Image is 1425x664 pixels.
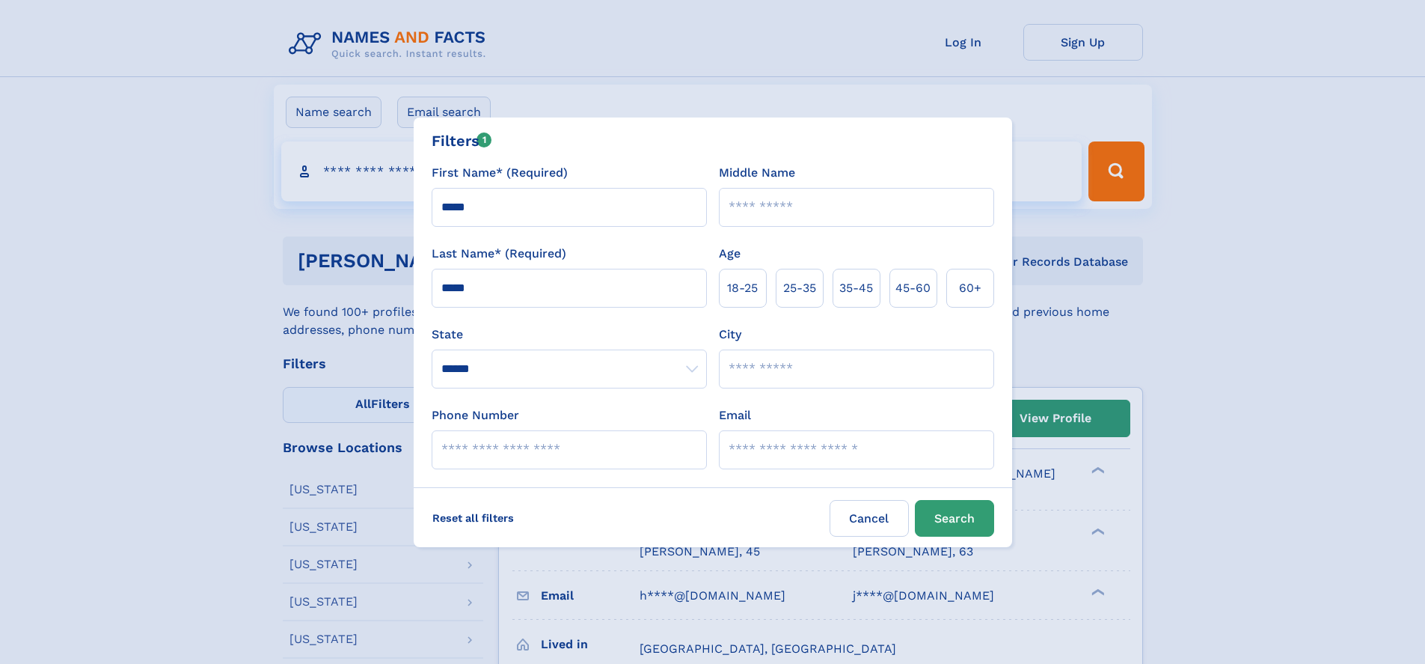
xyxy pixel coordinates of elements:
[423,500,524,536] label: Reset all filters
[432,326,707,344] label: State
[915,500,994,537] button: Search
[432,406,519,424] label: Phone Number
[839,279,873,297] span: 35‑45
[432,164,568,182] label: First Name* (Required)
[727,279,758,297] span: 18‑25
[432,130,492,152] div: Filters
[895,279,931,297] span: 45‑60
[719,164,795,182] label: Middle Name
[783,279,816,297] span: 25‑35
[432,245,566,263] label: Last Name* (Required)
[719,326,741,344] label: City
[719,245,741,263] label: Age
[959,279,981,297] span: 60+
[830,500,909,537] label: Cancel
[719,406,751,424] label: Email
